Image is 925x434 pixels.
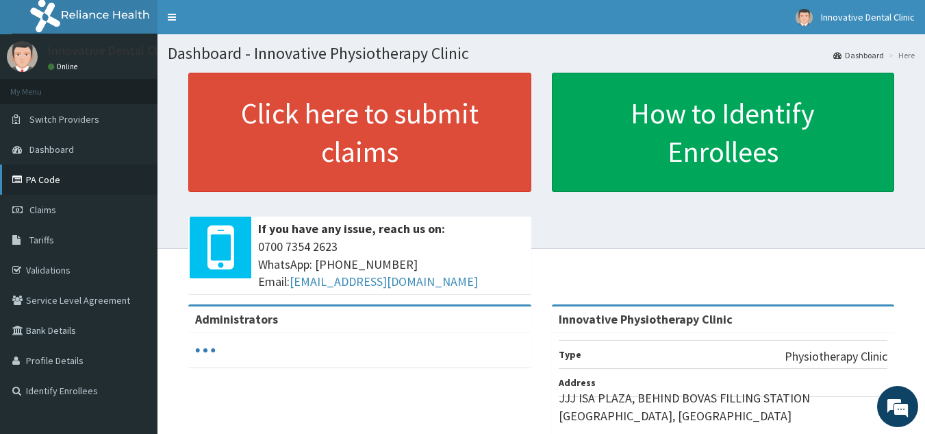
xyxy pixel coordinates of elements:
img: User Image [7,41,38,72]
p: Innovative Dental Clinic [48,45,176,57]
a: How to Identify Enrollees [552,73,895,192]
b: Type [559,348,581,361]
p: Physiotherapy Clinic [785,348,887,365]
span: Innovative Dental Clinic [821,11,915,23]
b: Administrators [195,311,278,327]
img: User Image [796,9,813,26]
li: Here [885,49,915,61]
span: 0700 7354 2623 WhatsApp: [PHONE_NUMBER] Email: [258,238,524,291]
a: [EMAIL_ADDRESS][DOMAIN_NAME] [290,274,478,289]
strong: Innovative Physiotherapy Clinic [559,311,733,327]
p: JJJ ISA PLAZA, BEHIND BOVAS FILLING STATION [GEOGRAPHIC_DATA], [GEOGRAPHIC_DATA] [559,389,888,424]
a: Click here to submit claims [188,73,531,192]
b: If you have any issue, reach us on: [258,221,445,237]
span: Switch Providers [29,113,99,125]
h1: Dashboard - Innovative Physiotherapy Clinic [168,45,915,62]
span: Tariffs [29,234,54,246]
span: Claims [29,204,56,216]
span: Dashboard [29,143,74,156]
a: Dashboard [833,49,884,61]
svg: audio-loading [195,340,216,361]
b: Address [559,376,596,389]
a: Online [48,62,81,71]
